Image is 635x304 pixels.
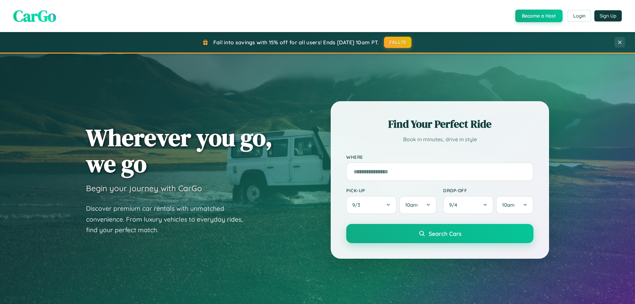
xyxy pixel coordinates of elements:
[213,39,379,46] span: Fall into savings with 15% off for all users! Ends [DATE] 10am PT.
[13,5,56,27] span: CarGo
[346,196,397,214] button: 9/3
[515,10,563,22] button: Become a Host
[443,188,533,193] label: Drop-off
[346,224,533,243] button: Search Cars
[449,202,460,208] span: 9 / 4
[86,203,251,236] p: Discover premium car rentals with unmatched convenience. From luxury vehicles to everyday rides, ...
[346,117,533,131] h2: Find Your Perfect Ride
[405,202,418,208] span: 10am
[352,202,363,208] span: 9 / 3
[429,230,461,237] span: Search Cars
[346,135,533,144] p: Book in minutes, drive in style
[502,202,515,208] span: 10am
[86,124,273,177] h1: Wherever you go, we go
[496,196,533,214] button: 10am
[384,37,412,48] button: FALL15
[346,154,533,160] label: Where
[86,183,202,193] h3: Begin your journey with CarGo
[399,196,437,214] button: 10am
[346,188,437,193] label: Pick-up
[568,10,591,22] button: Login
[594,10,622,22] button: Sign Up
[443,196,493,214] button: 9/4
